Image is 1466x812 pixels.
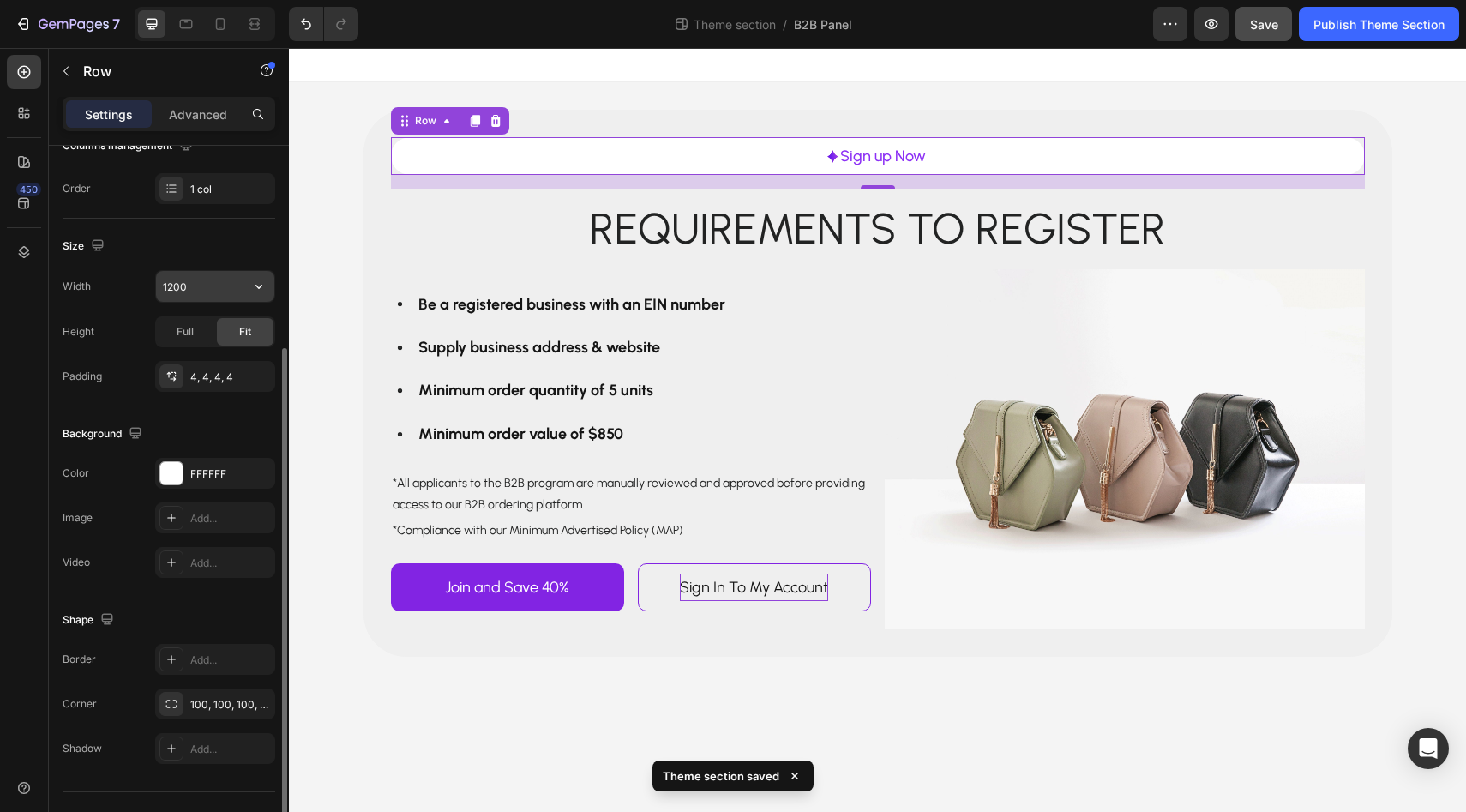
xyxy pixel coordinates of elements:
[190,556,271,571] div: Add...
[63,510,93,526] div: Image
[63,235,108,258] div: Size
[690,15,779,33] span: Theme section
[289,7,358,41] div: Undo/Redo
[63,369,102,384] div: Padding
[169,105,227,123] p: Advanced
[102,515,335,563] a: Join and Save 40%
[239,324,251,340] span: Fit
[16,183,41,196] div: 450
[550,93,639,123] div: Rich Text Editor. Editing area: main
[190,697,271,713] div: 100, 100, 100, 100
[1235,7,1292,41] button: Save
[63,423,146,446] div: Background
[156,526,280,553] p: Join and Save 40%
[63,555,90,570] div: Video
[190,466,271,482] div: FFFFFF
[190,653,271,668] div: Add...
[63,135,196,158] div: Columns management
[63,279,91,294] div: Width
[663,767,779,785] p: Theme section saved
[7,7,128,41] button: 7
[289,48,1466,812] iframe: Design area
[794,15,852,33] span: B2B Panel
[190,742,271,757] div: Add...
[190,370,271,385] div: 4, 4, 4, 4
[129,328,436,356] p: Minimum order quantity of 5 units
[63,181,91,196] div: Order
[783,15,787,33] span: /
[85,105,133,123] p: Settings
[129,243,436,270] p: Be a registered business with an EIN number
[1313,15,1445,33] div: Publish Theme Section
[1250,17,1278,32] span: Save
[596,221,1076,581] img: image_demo.jpg
[63,652,96,667] div: Border
[112,14,120,34] p: 7
[349,515,582,563] a: Rich Text Editor. Editing area: main
[190,182,271,197] div: 1 col
[391,526,539,553] p: Sign In To My Account
[104,142,1074,220] p: Requirements to register
[391,526,539,553] div: Rich Text Editor. Editing area: main
[63,741,102,756] div: Shadow
[104,472,580,493] p: *Compliance with our Minimum Advertised Policy (MAP)
[551,94,637,122] p: Sign up Now
[190,511,271,526] div: Add...
[83,61,229,81] p: Row
[538,102,550,115] img: gempages_490723802016121713-e554e5f5-2794-422d-92f1-1ce58178ab63.svg
[129,372,436,400] p: Minimum order value of $850
[156,271,274,302] input: Auto
[63,466,89,481] div: Color
[63,609,117,632] div: Shape
[104,424,580,467] p: *All applicants to the B2B program are manually reviewed and approved before providing access to ...
[1299,7,1459,41] button: Publish Theme Section
[63,324,94,340] div: Height
[1408,728,1449,769] div: Open Intercom Messenger
[63,696,97,712] div: Corner
[123,65,151,81] div: Row
[177,324,194,340] span: Full
[129,286,436,313] p: Supply business address & website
